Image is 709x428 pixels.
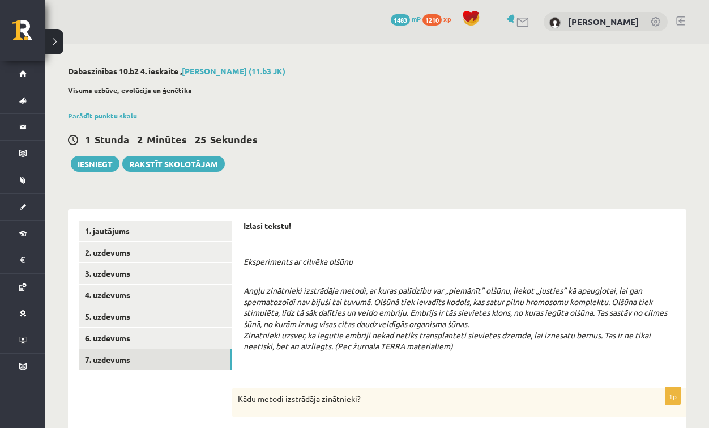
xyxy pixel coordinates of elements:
a: 4. uzdevums [79,285,232,306]
a: 1210 xp [422,14,456,23]
em: Eksperiments ar cilvēka olšūnu [244,256,353,266]
span: Minūtes [147,133,187,146]
a: 1483 mP [391,14,421,23]
a: 2. uzdevums [79,242,232,263]
img: Roberts Veško [549,17,561,28]
span: 1210 [422,14,442,26]
a: Parādīt punktu skalu [68,111,137,120]
em: Angļu zinātnieki izstrādāja metodi, ar kuras palīdzību var „piemānīt” olšūnu, liekot „justies” kā... [244,285,667,351]
a: 6. uzdevums [79,328,232,349]
span: 1 [85,133,91,146]
span: Stunda [95,133,129,146]
span: xp [443,14,451,23]
a: Rīgas 1. Tālmācības vidusskola [12,20,45,48]
a: 3. uzdevums [79,263,232,284]
a: Rakstīt skolotājam [122,156,225,172]
button: Iesniegt [71,156,119,172]
span: mP [412,14,421,23]
span: Sekundes [210,133,258,146]
p: Kādu metodi izstrādāja zinātnieki? [238,393,624,405]
p: 1p [665,387,681,405]
a: [PERSON_NAME] (11.b3 JK) [182,66,285,76]
h2: Dabaszinības 10.b2 4. ieskaite , [68,66,686,76]
strong: Izlasi tekstu! [244,221,291,231]
a: 5. uzdevums [79,306,232,327]
span: 25 [195,133,206,146]
a: 7. uzdevums [79,349,232,370]
strong: Visuma uzbūve, evolūcija un ģenētika [68,86,192,95]
a: [PERSON_NAME] [568,16,639,27]
a: 1. jautājums [79,221,232,241]
span: 2 [137,133,143,146]
span: 1483 [391,14,410,26]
